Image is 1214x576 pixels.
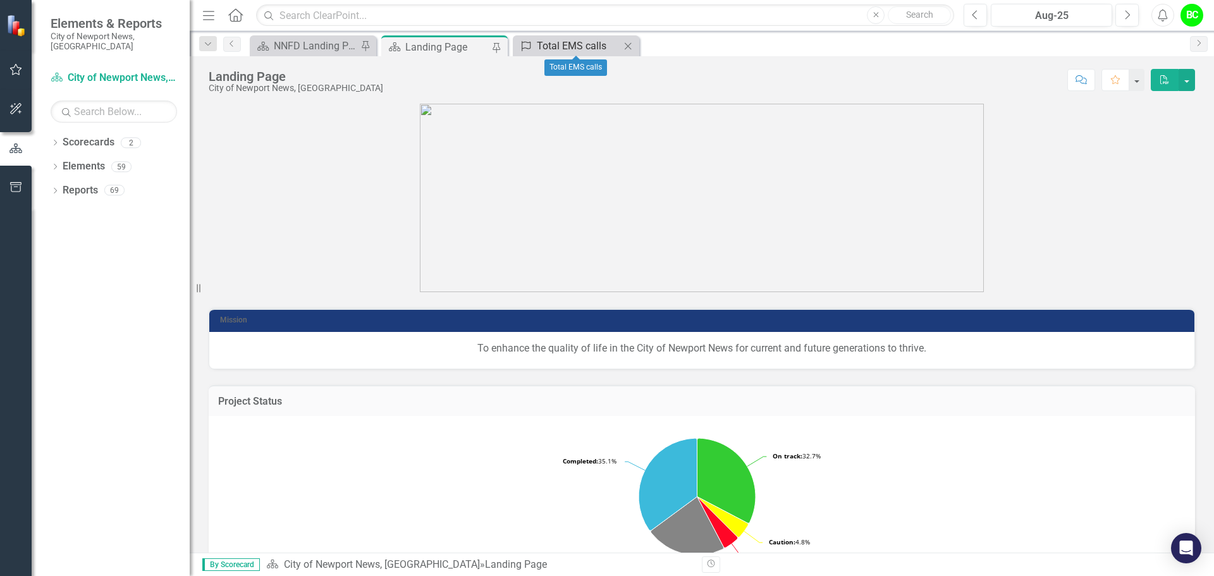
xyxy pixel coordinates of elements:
a: Scorecards [63,135,114,150]
div: City of Newport News, [GEOGRAPHIC_DATA] [209,83,383,93]
div: Open Intercom Messenger [1171,533,1201,563]
div: Total EMS calls [544,59,607,76]
small: City of Newport News, [GEOGRAPHIC_DATA] [51,31,177,52]
div: 59 [111,161,132,172]
div: Aug-25 [995,8,1108,23]
button: Search [888,6,951,24]
div: Landing Page [405,39,489,55]
a: NNFD Landing Page [253,38,357,54]
div: Total EMS calls [537,38,620,54]
path: On track, 68. [697,438,756,523]
span: Search [906,9,933,20]
div: NNFD Landing Page [274,38,357,54]
tspan: Completed: [563,457,598,465]
button: Aug-25 [991,4,1112,27]
h3: Mission [220,316,1188,324]
text: 35.1% [563,457,616,465]
input: Search ClearPoint... [256,4,954,27]
path: Completed, 73. [639,438,697,530]
a: Total EMS calls [516,38,620,54]
a: Reports [63,183,98,198]
div: 2 [121,137,141,148]
a: Elements [63,159,105,174]
text: 32.7% [773,451,821,460]
tspan: On track: [773,451,802,460]
div: Landing Page [485,558,547,570]
path: Below Target, 10. [697,496,738,548]
span: Elements & Reports [51,16,177,31]
input: Search Below... [51,101,177,123]
a: City of Newport News, [GEOGRAPHIC_DATA] [284,558,480,570]
img: ClearPoint Strategy [6,15,28,37]
a: City of Newport News, [GEOGRAPHIC_DATA] [51,71,177,85]
div: » [266,558,692,572]
button: BC [1180,4,1203,27]
tspan: Caution: [769,537,795,546]
span: By Scorecard [202,558,260,571]
path: Caution, 10. [697,496,749,537]
path: Not Started, 47. [651,496,723,555]
text: 4.8% [769,537,810,546]
div: Landing Page [209,70,383,83]
h3: Project Status [218,396,1186,407]
div: 69 [104,185,125,196]
p: To enhance the quality of life in the City of Newport News for current and future generations to ... [222,341,1182,356]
